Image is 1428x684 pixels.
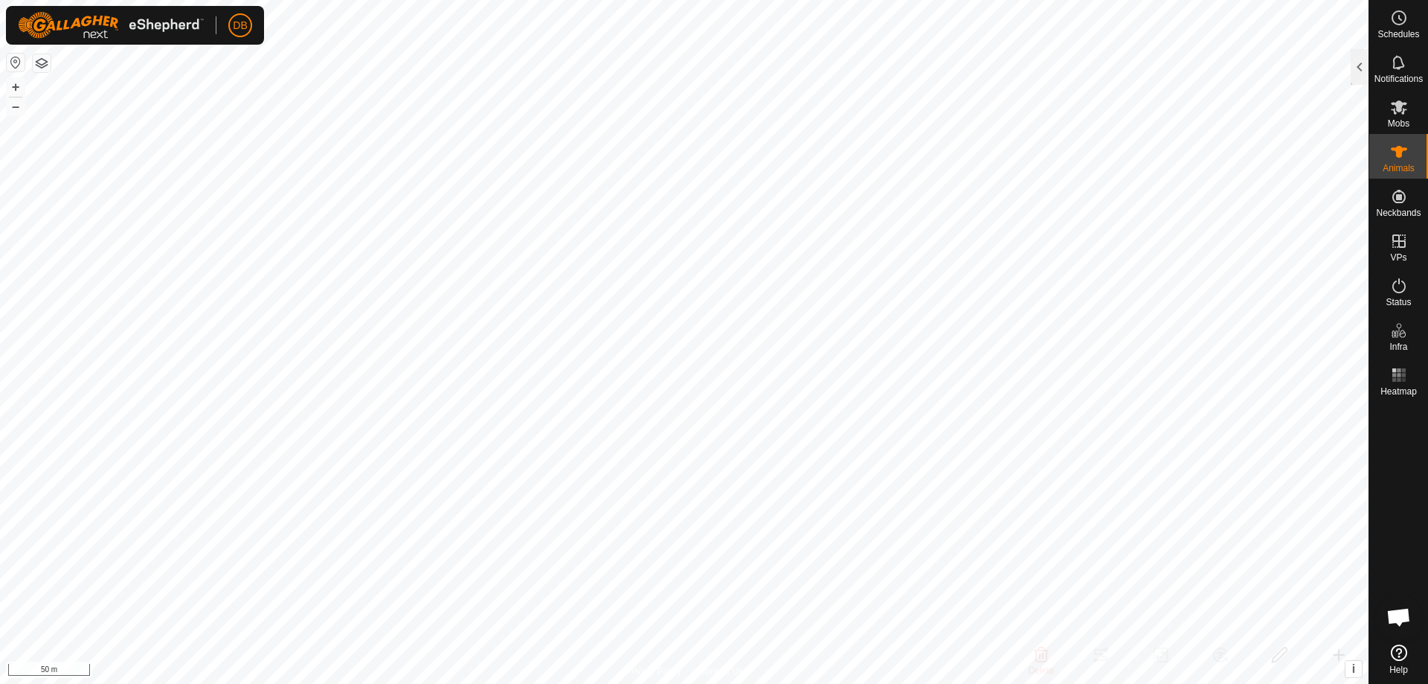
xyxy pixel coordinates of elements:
button: – [7,98,25,115]
button: + [7,78,25,96]
a: Help [1369,639,1428,680]
span: Schedules [1377,30,1419,39]
span: i [1352,662,1355,675]
a: Privacy Policy [625,665,681,678]
img: Gallagher Logo [18,12,204,39]
button: Reset Map [7,54,25,71]
span: Status [1386,298,1411,307]
span: Notifications [1374,74,1423,83]
span: Neckbands [1376,208,1421,217]
button: i [1345,661,1362,677]
span: Mobs [1388,119,1409,128]
span: VPs [1390,253,1406,262]
div: Open chat [1377,595,1421,639]
span: Infra [1389,342,1407,351]
span: Help [1389,665,1408,674]
button: Map Layers [33,54,51,72]
span: Animals [1383,164,1415,173]
a: Contact Us [699,665,743,678]
span: DB [233,18,247,33]
span: Heatmap [1380,387,1417,396]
